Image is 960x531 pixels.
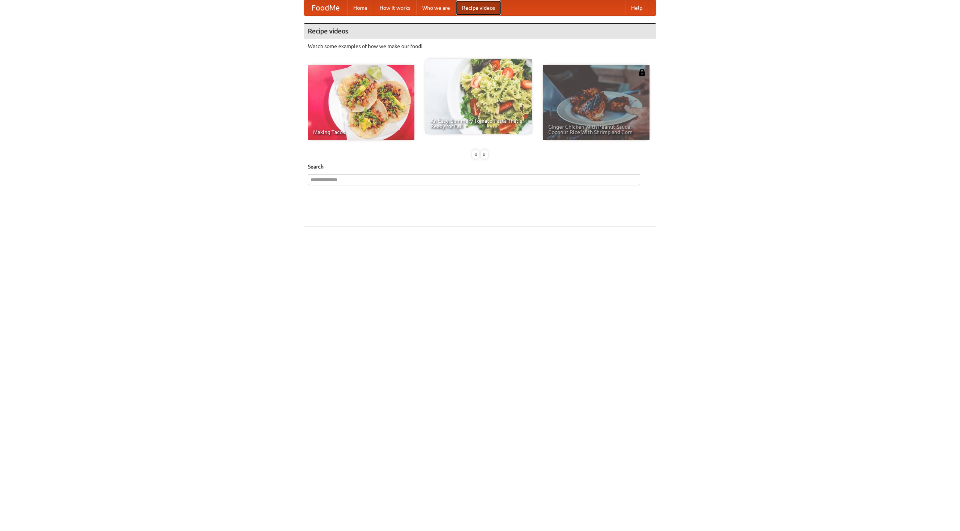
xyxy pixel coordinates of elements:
h5: Search [308,163,652,170]
div: » [481,150,488,159]
span: Making Tacos [313,129,409,135]
a: Recipe videos [456,0,501,15]
a: How it works [373,0,416,15]
a: Making Tacos [308,65,414,140]
div: « [472,150,479,159]
a: FoodMe [304,0,347,15]
p: Watch some examples of how we make our food! [308,42,652,50]
a: Home [347,0,373,15]
a: Who we are [416,0,456,15]
img: 483408.png [638,69,646,76]
span: An Easy, Summery Tomato Pasta That's Ready for Fall [430,118,526,129]
h4: Recipe videos [304,24,656,39]
a: An Easy, Summery Tomato Pasta That's Ready for Fall [425,59,532,134]
a: Help [625,0,648,15]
